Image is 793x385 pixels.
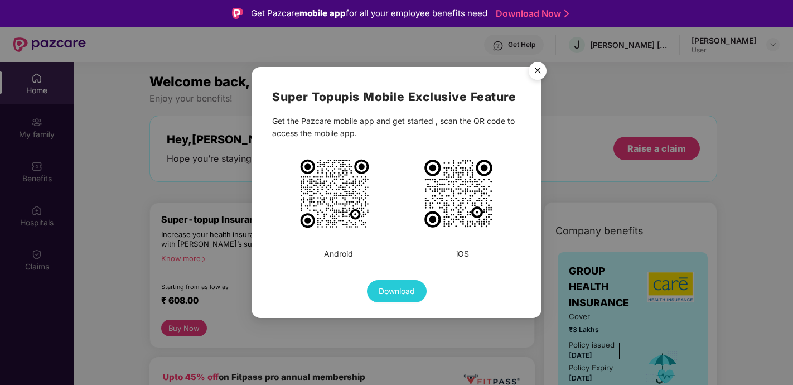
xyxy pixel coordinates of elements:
button: Close [522,56,552,86]
div: Android [324,248,353,260]
h2: Super Topup is Mobile Exclusive Feature [272,88,521,106]
div: iOS [456,248,469,260]
img: PiA8c3ZnIHdpZHRoPSIxMDIzIiBoZWlnaHQ9IjEwMjMiIHZpZXdCb3g9Ii0xIC0xIDMxIDMxIiB4bWxucz0iaHR0cDovL3d3d... [422,157,495,230]
div: Get the Pazcare mobile app and get started , scan the QR code to access the mobile app. [272,115,521,139]
span: Download [379,285,415,297]
div: Get Pazcare for all your employee benefits need [251,7,487,20]
button: Download [367,280,427,302]
img: svg+xml;base64,PHN2ZyB4bWxucz0iaHR0cDovL3d3dy53My5vcmcvMjAwMC9zdmciIHdpZHRoPSI1NiIgaGVpZ2h0PSI1Ni... [522,57,553,88]
strong: mobile app [299,8,346,18]
img: Logo [232,8,243,19]
a: Download Now [496,8,565,20]
img: PiA8c3ZnIHdpZHRoPSIxMDE1IiBoZWlnaHQ9IjEwMTUiIHZpZXdCb3g9Ii0xIC0xIDM1IDM1IiB4bWxucz0iaHR0cDovL3d3d... [298,157,371,230]
img: Stroke [564,8,569,20]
